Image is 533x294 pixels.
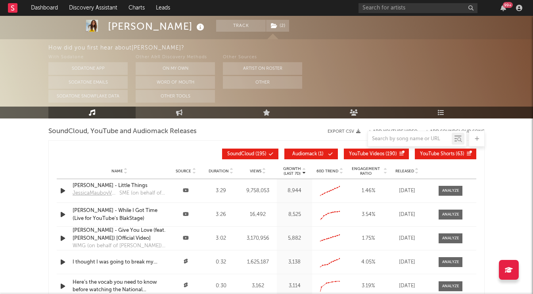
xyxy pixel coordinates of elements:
button: Other [223,76,302,89]
div: 3:29 [205,187,237,195]
div: 99 + [503,2,513,8]
button: 99+ [500,5,506,11]
div: With Sodatone [48,53,128,62]
button: Other Tools [136,90,215,103]
span: Views [250,169,261,174]
span: ( 2 ) [266,20,290,32]
p: (Last 7d) [283,171,301,176]
div: [DATE] [391,235,423,242]
span: ( 195 ) [227,152,266,157]
input: Search by song name or URL [368,136,452,142]
p: Growth [283,166,301,171]
div: 0:30 [205,282,237,290]
button: Track [216,20,266,32]
span: ( 1 ) [290,152,326,157]
div: 5,882 [279,235,310,242]
div: 1.75 % [349,235,387,242]
div: 0:32 [205,258,237,266]
button: Sodatone Snowflake Data [48,90,128,103]
div: [DATE] [391,282,423,290]
div: 1,625,187 [241,258,275,266]
span: Engagement Ratio [349,166,382,176]
div: [DATE] [391,187,423,195]
div: 3:02 [205,235,237,242]
span: ( 190 ) [349,152,397,157]
span: ( 63 ) [420,152,464,157]
div: 3.19 % [349,282,387,290]
span: Duration [209,169,229,174]
button: Export CSV [328,129,360,134]
button: SoundCloud(195) [222,149,278,159]
div: 8,944 [279,187,310,195]
a: JessicaMauboyVEVO [73,189,119,200]
span: Audiomack [292,152,317,157]
div: 1.46 % [349,187,387,195]
div: 3,162 [241,282,275,290]
span: YouTube Videos [349,152,384,157]
a: [PERSON_NAME] - Little Things [73,182,166,190]
div: SME (on behalf of Sony Music Entertainment); UMPG Publishing, ASCAP, LatinAutorPerf, [DEMOGRAPHIC... [119,189,166,197]
span: SoundCloud, YouTube and Audiomack Releases [48,127,197,136]
button: YouTube Videos(190) [344,149,409,159]
span: Released [395,169,414,174]
span: 60D Trend [316,169,338,174]
div: WMG (on behalf of [PERSON_NAME]); Capitol CMG Publishing, Pulse Recording (music publishing), Hip... [73,242,166,250]
button: + Add SoundCloud Song [418,130,485,134]
button: Audiomack(1) [284,149,338,159]
button: Sodatone Emails [48,76,128,89]
div: 16,492 [241,211,275,219]
button: + Add SoundCloud Song [426,130,485,134]
div: [PERSON_NAME] [108,20,206,33]
div: 3:26 [205,211,237,219]
button: On My Own [136,62,215,75]
button: (2) [266,20,289,32]
div: [DATE] [391,258,423,266]
button: Sodatone App [48,62,128,75]
div: 8,525 [279,211,310,219]
div: 4.05 % [349,258,387,266]
div: Other Sources [223,53,302,62]
a: [PERSON_NAME] - While I Got Time (Live for YouTube's BlakStage) [73,207,166,222]
div: 3.54 % [349,211,387,219]
div: 3,114 [279,282,310,290]
button: + Add YouTube Video [368,130,418,134]
div: Other A&R Discovery Methods [136,53,215,62]
div: 9,758,053 [241,187,275,195]
span: Source [176,169,191,174]
div: [DATE] [391,211,423,219]
span: YouTube Shorts [420,152,454,157]
a: [PERSON_NAME] - Give You Love (feat. [PERSON_NAME]) [Official Video] [73,227,166,242]
div: + Add YouTube Video [360,130,418,134]
button: Artist on Roster [223,62,302,75]
div: 3,170,956 [241,235,275,242]
a: I thought I was going to break my husband's arm #shorts [73,258,166,266]
a: Here’s the vocab you need to know before watching the National Indigenous Music Awards on ⁨@YouTube⁩ [73,279,166,294]
input: Search for artists [359,3,477,13]
div: How did you first hear about [PERSON_NAME] ? [48,43,533,53]
span: SoundCloud [227,152,254,157]
button: Word Of Mouth [136,76,215,89]
span: Name [111,169,123,174]
div: 3,138 [279,258,310,266]
button: YouTube Shorts(63) [415,149,476,159]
